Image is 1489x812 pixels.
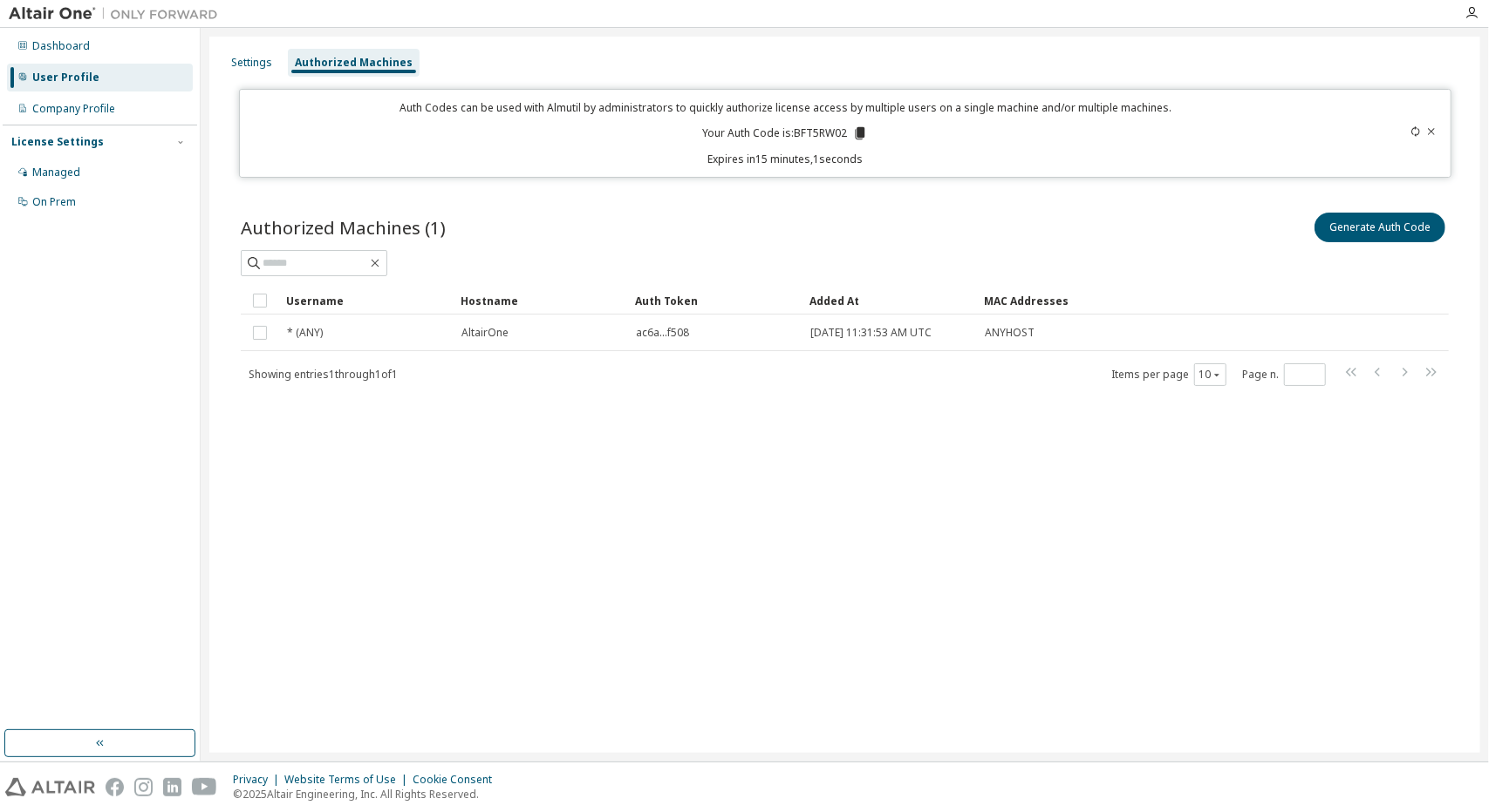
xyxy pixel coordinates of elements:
div: MAC Addresses [984,287,1266,315]
span: Authorized Machines (1) [241,215,446,240]
p: Auth Codes can be used with Almutil by administrators to quickly authorize license access by mult... [250,100,1322,115]
span: AltairOne [461,326,509,340]
p: Expires in 15 minutes, 1 seconds [250,152,1322,166]
div: Auth Token [635,287,796,315]
div: License Settings [11,135,104,149]
span: [DATE] 11:31:53 AM UTC [810,326,932,340]
span: Page n. [1242,363,1326,386]
img: instagram.svg [134,778,153,796]
div: User Profile [32,71,99,85]
img: facebook.svg [106,778,124,796]
img: Altair One [9,5,227,23]
div: Hostname [461,287,621,315]
div: Cookie Consent [413,773,502,787]
img: altair_logo.svg [5,778,95,796]
span: * (ANY) [287,326,323,340]
span: Items per page [1111,363,1226,386]
span: ANYHOST [985,326,1035,340]
p: Your Auth Code is: BFT5RW02 [702,125,868,141]
div: Settings [231,56,272,70]
div: Dashboard [32,39,90,53]
div: Authorized Machines [295,56,413,70]
div: Managed [32,166,80,179]
button: 10 [1199,368,1222,382]
span: Showing entries 1 through 1 of 1 [249,367,398,382]
button: Generate Auth Code [1315,213,1445,242]
img: youtube.svg [192,778,217,796]
img: linkedin.svg [163,778,181,796]
div: On Prem [32,195,76,209]
div: Privacy [233,773,284,787]
div: Added At [809,287,970,315]
div: Website Terms of Use [284,773,413,787]
span: ac6a...f508 [636,326,689,340]
div: Username [286,287,447,315]
div: Company Profile [32,102,115,116]
p: © 2025 Altair Engineering, Inc. All Rights Reserved. [233,787,502,802]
